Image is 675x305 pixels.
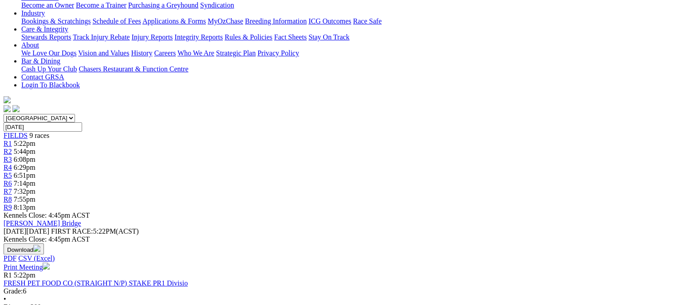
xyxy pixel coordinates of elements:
a: Become an Owner [21,1,74,9]
a: Cash Up Your Club [21,65,77,73]
img: printer.svg [43,262,50,270]
a: Integrity Reports [174,33,223,41]
a: History [131,49,152,57]
a: PDF [4,254,16,262]
a: Bookings & Scratchings [21,17,91,25]
a: Race Safe [353,17,381,25]
img: twitter.svg [12,105,20,112]
span: 5:44pm [14,148,36,155]
a: Applications & Forms [142,17,206,25]
a: R5 [4,172,12,179]
div: Get Involved [21,1,671,9]
a: Chasers Restaurant & Function Centre [79,65,188,73]
span: 6:08pm [14,156,36,163]
a: MyOzChase [208,17,243,25]
a: R3 [4,156,12,163]
span: [DATE] [4,227,49,235]
span: 9 races [29,132,49,139]
a: FIELDS [4,132,28,139]
a: Contact GRSA [21,73,64,81]
span: 6:29pm [14,164,36,171]
div: Download [4,254,671,262]
a: Strategic Plan [216,49,256,57]
a: Syndication [200,1,234,9]
span: Kennels Close: 4:45pm ACST [4,211,90,219]
span: Grade: [4,287,23,295]
img: logo-grsa-white.png [4,96,11,103]
a: Bar & Dining [21,57,60,65]
span: 5:22pm [14,271,36,279]
a: Privacy Policy [257,49,299,57]
a: Who We Are [178,49,214,57]
span: 6:51pm [14,172,36,179]
a: About [21,41,39,49]
span: R1 [4,271,12,279]
a: We Love Our Dogs [21,49,76,57]
a: Breeding Information [245,17,307,25]
a: Stay On Track [308,33,349,41]
span: FIRST RACE: [51,227,93,235]
span: 7:32pm [14,188,36,195]
a: Schedule of Fees [92,17,141,25]
a: Become a Trainer [76,1,126,9]
a: Login To Blackbook [21,81,80,89]
span: 8:13pm [14,203,36,211]
a: Industry [21,9,45,17]
img: facebook.svg [4,105,11,112]
a: Purchasing a Greyhound [128,1,198,9]
a: R7 [4,188,12,195]
img: download.svg [33,245,40,252]
div: Bar & Dining [21,65,671,73]
a: Rules & Policies [225,33,272,41]
a: Fact Sheets [274,33,307,41]
a: R9 [4,203,12,211]
input: Select date [4,122,82,132]
a: ICG Outcomes [308,17,351,25]
span: • [4,295,6,303]
a: Stewards Reports [21,33,71,41]
div: 6 [4,287,671,295]
a: Vision and Values [78,49,129,57]
a: CSV (Excel) [18,254,55,262]
a: Injury Reports [131,33,173,41]
a: R6 [4,180,12,187]
div: Care & Integrity [21,33,671,41]
div: About [21,49,671,57]
a: Print Meeting [4,263,50,271]
a: R2 [4,148,12,155]
a: Track Injury Rebate [73,33,130,41]
a: Careers [154,49,176,57]
button: Download [4,243,44,254]
span: 7:55pm [14,196,36,203]
div: Kennels Close: 4:45pm ACST [4,235,671,243]
span: 5:22PM(ACST) [51,227,139,235]
div: Industry [21,17,671,25]
span: 5:22pm [14,140,36,147]
a: FRESH PET FOOD CO (STRAIGHT N/P) STAKE PR1 Divisio [4,279,188,287]
a: R8 [4,196,12,203]
span: [DATE] [4,227,27,235]
a: [PERSON_NAME] Bridge [4,219,81,227]
a: Care & Integrity [21,25,68,33]
a: R1 [4,140,12,147]
a: R4 [4,164,12,171]
span: 7:14pm [14,180,36,187]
